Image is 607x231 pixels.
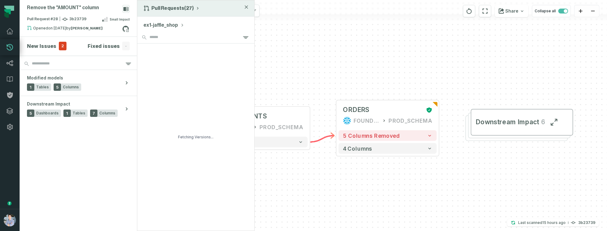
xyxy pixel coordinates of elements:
[27,75,63,81] span: Modified models
[389,116,432,125] div: PROD_SCHEMA
[532,5,571,17] button: Collapse all
[495,5,528,17] button: Share
[99,111,115,116] span: Columns
[343,106,370,114] div: ORDERS
[260,123,303,131] div: PROD_SCHEMA
[27,25,122,33] div: Opened by
[59,42,66,50] span: 2
[36,111,59,116] span: Dashboards
[539,118,545,127] span: 6
[27,42,56,50] h4: New Issues
[20,70,137,96] button: Modified models1Tables5Columns
[71,26,103,30] strong: Barak Fargoun (fargoun)
[122,25,130,33] a: View on github
[7,201,12,206] div: Tooltip anchor
[214,112,267,121] div: STG_PAYMENTS
[20,96,137,122] button: Downstream Impact5Dashboards1Tables7Columns
[4,214,16,226] img: avatar of Alon Nafta
[343,133,400,139] span: 5 columns removed
[587,5,599,17] button: zoom out
[310,136,334,142] g: Edge from c8867c613c347eb7857e509391c84b7d to 0dd85c77dd217d0afb16c7d4fb3eff19
[27,110,34,117] span: 5
[27,42,130,50] button: New Issues2Fixed issues-
[90,110,97,117] span: 7
[88,42,120,50] h4: Fixed issues
[63,85,79,90] span: Columns
[424,107,432,113] div: Certified
[110,17,130,22] span: Small Impact
[36,85,49,90] span: Tables
[73,111,85,116] span: Tables
[143,5,200,11] button: Pull Requests(27)
[178,122,214,152] div: Fetching Versions...
[507,219,599,226] button: Last scanned[DATE] 4:19:18 AM3b23739
[575,5,587,17] button: zoom in
[63,110,71,117] span: 1
[518,220,566,226] p: Last scanned
[122,42,130,50] span: -
[542,220,566,225] relative-time: Sep 25, 2025, 4:19 AM GMT+3
[27,83,34,91] span: 1
[354,116,380,125] div: FOUNDATIONAL_DB
[27,5,99,11] div: Remove the "AMOUNT" column
[54,83,61,91] span: 5
[48,26,66,30] relative-time: Mar 10, 2025, 11:00 PM GMT+2
[471,109,573,136] button: Downstream Impact6
[578,221,595,225] h4: 3b23739
[343,145,372,152] span: 4 columns
[27,16,86,22] span: Pull Request #28 3b23739
[27,101,70,107] span: Downstream Impact
[476,118,539,127] span: Downstream Impact
[143,21,184,29] button: ex1-jaffle_shop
